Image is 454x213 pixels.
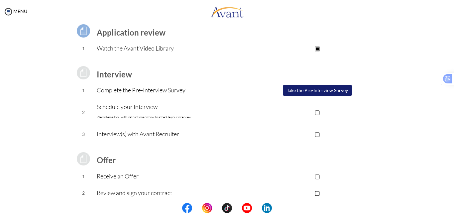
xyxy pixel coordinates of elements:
[70,40,97,57] td: 1
[97,85,251,95] p: Complete the Pre-Interview Survey
[97,28,166,37] b: Application review
[70,126,97,143] td: 3
[251,129,384,139] p: ▢
[97,171,251,181] p: Receive an Offer
[70,82,97,99] td: 1
[251,171,384,181] p: ▢
[252,203,262,213] img: blank.png
[283,85,352,96] button: Take the Pre-Interview Survey
[70,168,97,185] td: 1
[70,185,97,201] td: 2
[75,151,92,167] img: icon-test-grey.png
[97,155,116,165] b: Offer
[210,2,244,22] img: logo.png
[75,23,92,39] img: icon-test.png
[97,188,251,197] p: Review and sign your contract
[3,8,27,14] a: MENU
[97,44,251,53] p: Watch the Avant Video Library
[97,129,251,139] p: Interview(s) with Avant Recruiter
[212,203,222,213] img: blank.png
[70,99,97,126] td: 2
[251,44,384,53] p: ▣
[97,115,192,119] font: We will email you with instructions on how to schedule your interview.
[97,69,132,79] b: Interview
[202,203,212,213] img: in.png
[222,203,232,213] img: tt.png
[192,203,202,213] img: blank.png
[3,7,13,17] img: icon-menu.png
[75,64,92,81] img: icon-test-grey.png
[97,102,251,122] p: Schedule your Interview
[251,107,384,117] p: ▢
[182,203,192,213] img: fb.png
[251,188,384,197] p: ▢
[242,203,252,213] img: yt.png
[262,203,272,213] img: li.png
[232,203,242,213] img: blank.png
